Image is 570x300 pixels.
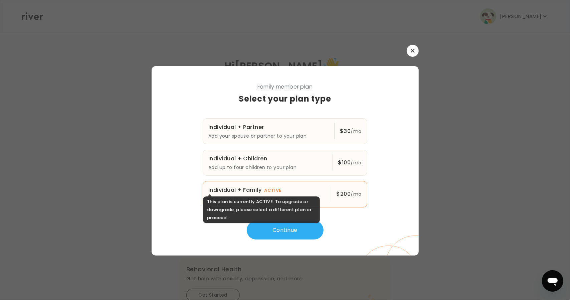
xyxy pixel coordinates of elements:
button: Individual + FamilyACTIVEAdd up to five relatives to your plan$200/mo [203,181,367,207]
span: ACTIVE [264,187,281,193]
p: Individual + Partner [208,123,329,132]
div: /mo [338,158,362,167]
p: Add up to five relatives to your plan [208,195,326,203]
strong: $ 100 [338,159,351,166]
h3: Select your plan type [168,93,403,105]
span: Family member plan [168,82,403,92]
iframe: Button to launch messaging window [542,270,563,292]
p: Individual + Children [208,154,327,163]
p: Individual + Family [208,185,326,195]
button: Individual + PartnerAdd your spouse or partner to your plan$30/mo [203,118,367,144]
strong: $ 30 [340,127,351,135]
p: Add your spouse or partner to your plan [208,132,329,140]
button: Individual + ChildrenAdd up to four children to your plan$100/mo [203,150,367,176]
button: Continue [247,221,324,240]
p: Add up to four children to your plan [208,163,327,171]
div: /mo [337,189,362,199]
strong: $ 200 [337,190,351,198]
div: /mo [340,127,362,136]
